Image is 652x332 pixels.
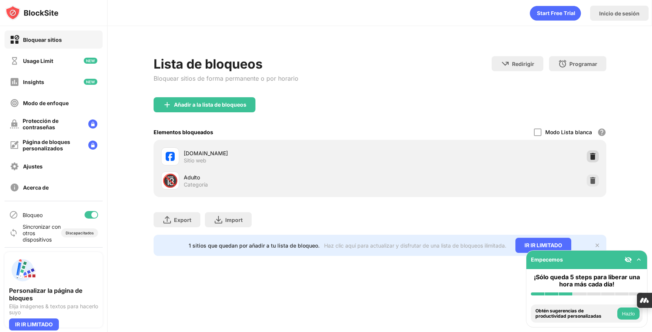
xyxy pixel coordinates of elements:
img: password-protection-off.svg [10,119,19,129]
img: focus-off.svg [10,98,19,108]
div: Haz clic aquí para actualizar y disfrutar de una lista de bloqueos ilimitada. [324,242,506,249]
div: Modo de enfoque [23,100,69,106]
img: time-usage-off.svg [10,56,19,66]
div: Bloqueo [23,212,43,218]
div: Elementos bloqueados [154,129,213,135]
img: new-icon.svg [84,79,97,85]
div: Añadir a la lista de bloqueos [174,102,246,108]
div: Sincronizar con otros dispositivos [23,223,61,243]
img: sync-icon.svg [9,228,18,237]
div: IR IR LIMITADO [9,318,59,330]
div: animation [530,6,581,21]
img: favicons [166,152,175,161]
div: [DOMAIN_NAME] [184,149,380,157]
div: 🔞 [162,173,178,188]
img: logo-blocksite.svg [5,5,58,20]
div: Lista de bloqueos [154,56,298,72]
div: Usage Limit [23,58,53,64]
img: settings-off.svg [10,162,19,171]
div: Insights [23,79,44,85]
img: customize-block-page-off.svg [10,141,19,150]
div: Elija imágenes & textos para hacerlo suyo [9,303,98,315]
div: Categoría [184,181,208,188]
div: 1 sitios que quedan por añadir a tu lista de bloqueo. [189,242,320,249]
div: Modo Lista blanca [545,129,592,135]
iframe: Sign in with Google Dialog [497,8,644,95]
img: block-on.svg [10,35,19,44]
div: Discapacitados [66,231,94,235]
div: Import [225,217,243,223]
div: Ajustes [23,163,43,170]
div: Obtén sugerencias de productividad personalizadas [535,308,615,319]
div: Export [174,217,191,223]
div: IR IR LIMITADO [515,238,571,253]
div: Sitio web [184,157,206,164]
div: Página de bloques personalizados [23,139,82,151]
img: omni-setup-toggle.svg [635,256,643,263]
div: Protección de contraseñas [23,118,82,130]
div: Bloquear sitios de forma permanente o por horario [154,75,298,82]
div: Empecemos [531,256,563,263]
img: x-button.svg [594,242,600,248]
button: Hazlo [617,308,640,320]
img: lock-menu.svg [88,141,97,150]
div: Bloquear sitios [23,37,62,43]
img: eye-not-visible.svg [624,256,632,263]
div: Acerca de [23,184,49,191]
img: blocking-icon.svg [9,210,18,219]
img: new-icon.svg [84,58,97,64]
img: lock-menu.svg [88,119,97,129]
img: insights-off.svg [10,77,19,87]
div: Adulto [184,173,380,181]
img: push-custom-page.svg [9,257,36,284]
div: ¡Sólo queda 5 steps para liberar una hora más cada día! [531,274,643,288]
img: about-off.svg [10,183,19,192]
div: Personalizar la página de bloques [9,287,98,302]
